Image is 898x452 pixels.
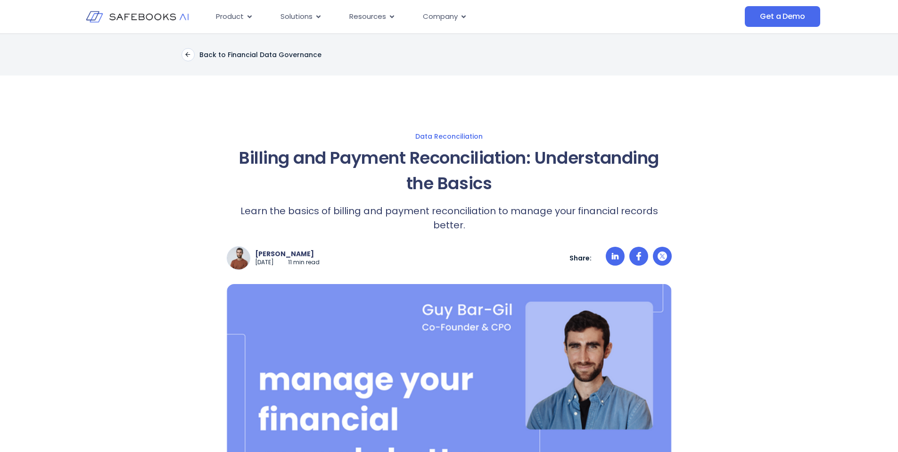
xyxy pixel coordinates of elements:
p: Back to Financial Data Governance [199,50,321,59]
span: Get a Demo [760,12,805,21]
span: Company [423,11,458,22]
p: [DATE] [255,259,274,267]
span: Resources [349,11,386,22]
p: 11 min read [288,259,320,267]
p: [PERSON_NAME] [255,250,320,258]
img: a man with a beard and a brown sweater [227,247,250,269]
nav: Menu [208,8,651,26]
span: Solutions [280,11,313,22]
p: Learn the basics of billing and payment reconciliation to manage your financial records better. [227,204,672,232]
a: Data Reconciliation [134,132,764,141]
p: Share: [569,254,592,262]
div: Menu Toggle [208,8,651,26]
h1: Billing and Payment Reconciliation: Understanding the Basics [227,145,672,196]
a: Back to Financial Data Governance [181,48,321,61]
a: Get a Demo [745,6,820,27]
span: Product [216,11,244,22]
